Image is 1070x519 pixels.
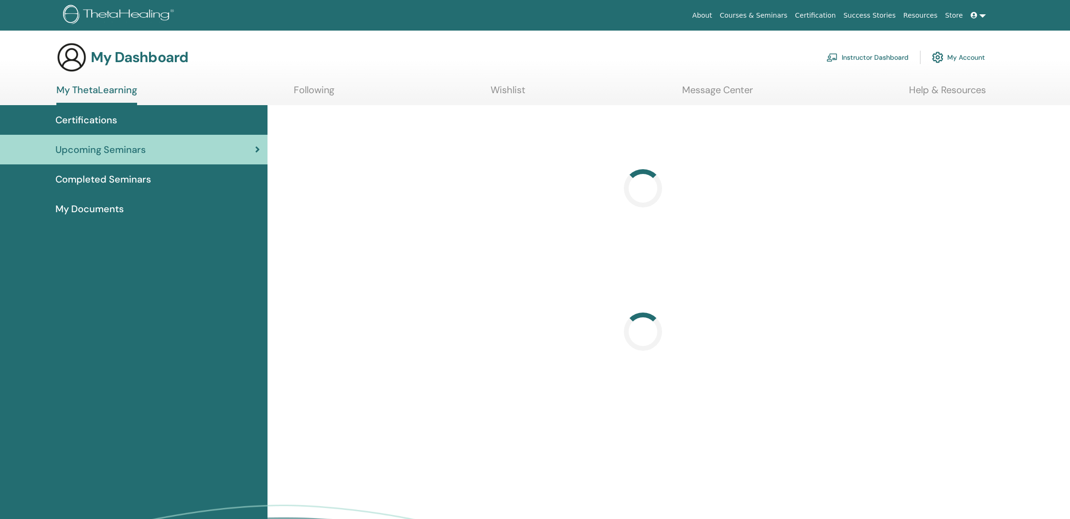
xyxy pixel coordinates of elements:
a: Store [942,7,967,24]
img: generic-user-icon.jpg [56,42,87,73]
a: Certification [791,7,839,24]
a: Success Stories [840,7,899,24]
span: My Documents [55,202,124,216]
a: Message Center [682,84,753,103]
a: My Account [932,47,985,68]
a: Instructor Dashboard [826,47,909,68]
a: Courses & Seminars [716,7,792,24]
a: Following [294,84,334,103]
a: Wishlist [491,84,525,103]
a: Resources [899,7,942,24]
a: Help & Resources [909,84,986,103]
img: cog.svg [932,49,943,65]
span: Certifications [55,113,117,127]
a: My ThetaLearning [56,84,137,105]
img: logo.png [63,5,177,26]
a: About [688,7,716,24]
span: Completed Seminars [55,172,151,186]
span: Upcoming Seminars [55,142,146,157]
img: chalkboard-teacher.svg [826,53,838,62]
h3: My Dashboard [91,49,188,66]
